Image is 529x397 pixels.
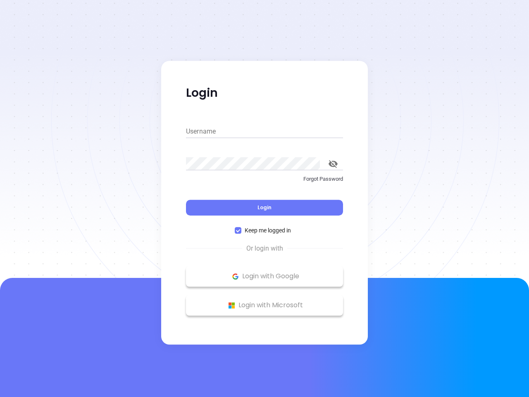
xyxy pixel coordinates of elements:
p: Login [186,86,343,100]
span: Login [257,204,272,211]
img: Google Logo [230,271,241,282]
p: Forgot Password [186,175,343,183]
span: Or login with [242,244,287,254]
a: Forgot Password [186,175,343,190]
p: Login with Microsoft [190,299,339,311]
p: Login with Google [190,270,339,282]
button: toggle password visibility [323,154,343,174]
span: Keep me logged in [241,226,294,235]
button: Microsoft Logo Login with Microsoft [186,295,343,316]
img: Microsoft Logo [226,300,237,311]
button: Login [186,200,343,215]
button: Google Logo Login with Google [186,266,343,287]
